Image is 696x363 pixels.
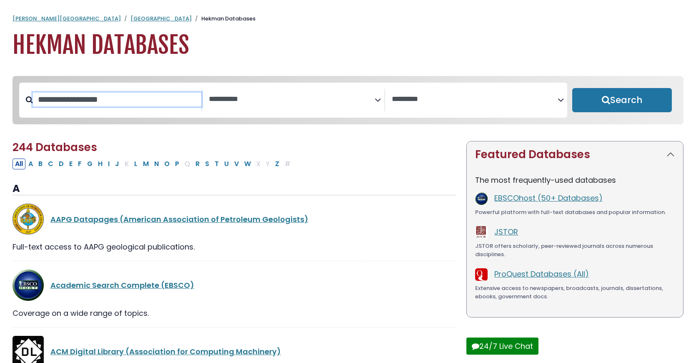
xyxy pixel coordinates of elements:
span: 244 Databases [13,140,97,155]
div: Alpha-list to filter by first letter of database name [13,158,294,169]
button: Filter Results L [132,159,140,169]
a: JSTOR [494,227,518,237]
button: 24/7 Live Chat [466,338,538,355]
textarea: Search [392,95,558,104]
button: Filter Results T [212,159,221,169]
button: Filter Results M [140,159,151,169]
input: Search database by title or keyword [33,93,201,106]
a: AAPG Datapages (American Association of Petroleum Geologists) [50,214,308,224]
button: Filter Results U [222,159,231,169]
button: Filter Results R [193,159,202,169]
button: Filter Results W [242,159,253,169]
p: The most frequently-used databases [475,174,675,186]
h3: A [13,183,456,195]
a: [GEOGRAPHIC_DATA] [130,15,192,23]
div: Full-text access to AAPG geological publications. [13,241,456,252]
nav: Search filters [13,76,683,124]
button: Filter Results A [26,159,35,169]
a: Academic Search Complete (EBSCO) [50,280,194,290]
button: Filter Results J [113,159,122,169]
nav: breadcrumb [13,15,683,23]
h1: Hekman Databases [13,31,683,59]
div: Coverage on a wide range of topics. [13,308,456,319]
li: Hekman Databases [192,15,255,23]
div: JSTOR offers scholarly, peer-reviewed journals across numerous disciplines. [475,242,675,258]
button: Filter Results B [36,159,45,169]
button: Featured Databases [467,141,683,168]
button: All [13,159,25,169]
a: [PERSON_NAME][GEOGRAPHIC_DATA] [13,15,121,23]
button: Filter Results V [232,159,241,169]
button: Filter Results S [203,159,212,169]
a: EBSCOhost (50+ Databases) [494,193,603,203]
div: Extensive access to newspapers, broadcasts, journals, dissertations, ebooks, government docs. [475,284,675,300]
button: Filter Results N [152,159,161,169]
button: Filter Results G [85,159,95,169]
button: Filter Results P [173,159,182,169]
button: Filter Results E [67,159,75,169]
button: Filter Results H [95,159,105,169]
button: Filter Results F [75,159,84,169]
button: Filter Results O [162,159,172,169]
div: Powerful platform with full-text databases and popular information. [475,208,675,217]
button: Submit for Search Results [572,88,672,112]
a: ACM Digital Library (Association for Computing Machinery) [50,346,281,357]
a: ProQuest Databases (All) [494,269,589,279]
button: Filter Results I [105,159,112,169]
textarea: Search [209,95,375,104]
button: Filter Results C [45,159,56,169]
button: Filter Results Z [273,159,282,169]
button: Filter Results D [56,159,66,169]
